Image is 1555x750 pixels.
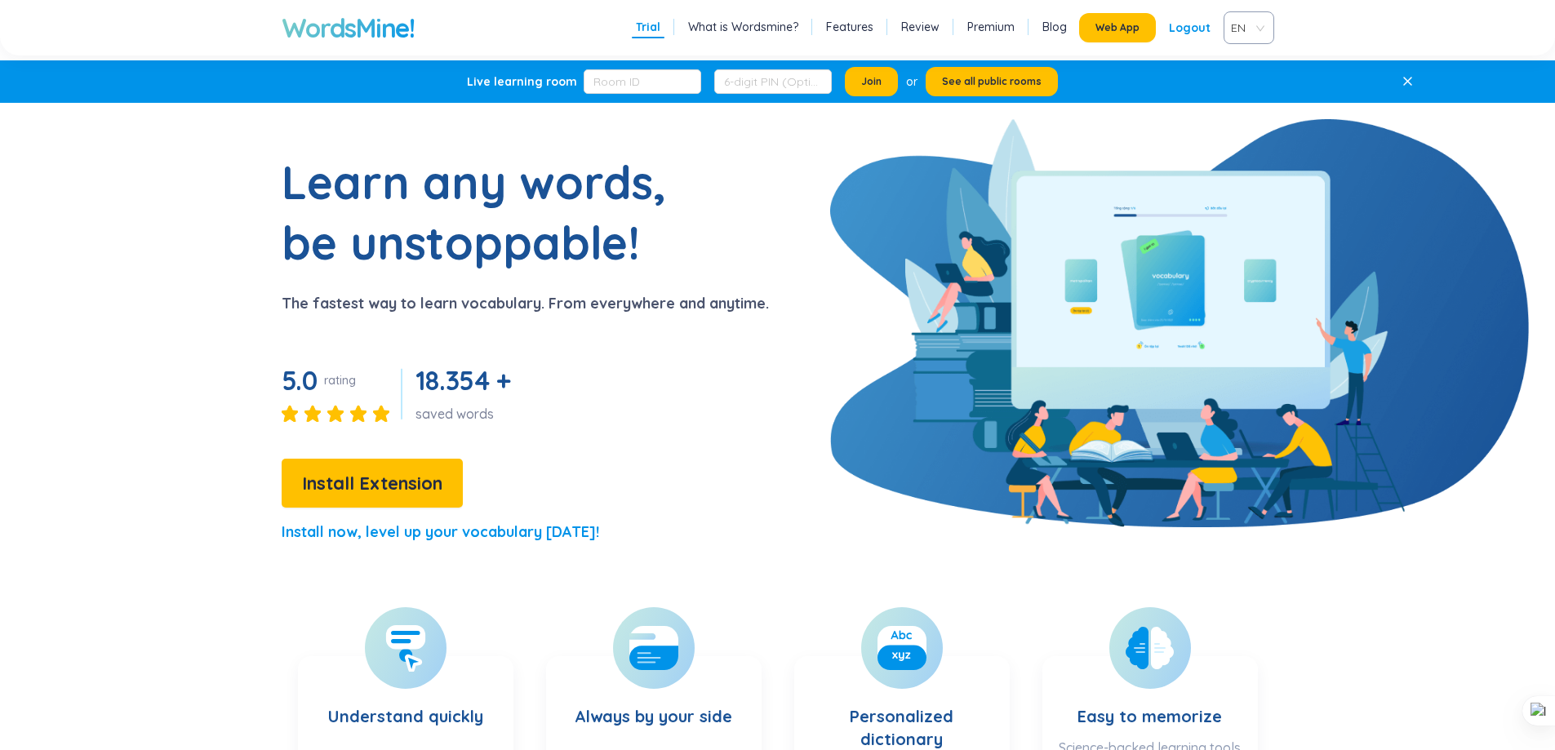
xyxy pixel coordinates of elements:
[1095,21,1140,34] span: Web App
[282,152,690,273] h1: Learn any words, be unstoppable!
[282,477,463,493] a: Install Extension
[688,19,798,35] a: What is Wordsmine?
[282,521,599,544] p: Install now, level up your vocabulary [DATE]!
[282,364,318,397] span: 5.0
[901,19,940,35] a: Review
[967,19,1015,35] a: Premium
[415,405,518,423] div: saved words
[1169,13,1211,42] div: Logout
[1077,672,1222,730] h3: Easy to memorize
[324,372,356,388] div: rating
[282,11,415,44] a: WordsMine!
[861,75,882,88] span: Join
[584,69,701,94] input: Room ID
[926,67,1058,96] button: See all public rooms
[1079,13,1156,42] button: Web App
[282,292,769,315] p: The fastest way to learn vocabulary. From everywhere and anytime.
[415,364,511,397] span: 18.354 +
[906,73,917,91] div: or
[636,19,660,35] a: Trial
[1042,19,1067,35] a: Blog
[467,73,577,90] div: Live learning room
[575,672,732,739] h3: Always by your side
[942,75,1042,88] span: See all public rooms
[302,469,442,498] span: Install Extension
[826,19,873,35] a: Features
[282,459,463,508] button: Install Extension
[328,672,483,739] h3: Understand quickly
[845,67,898,96] button: Join
[714,69,832,94] input: 6-digit PIN (Optional)
[1231,16,1260,40] span: VIE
